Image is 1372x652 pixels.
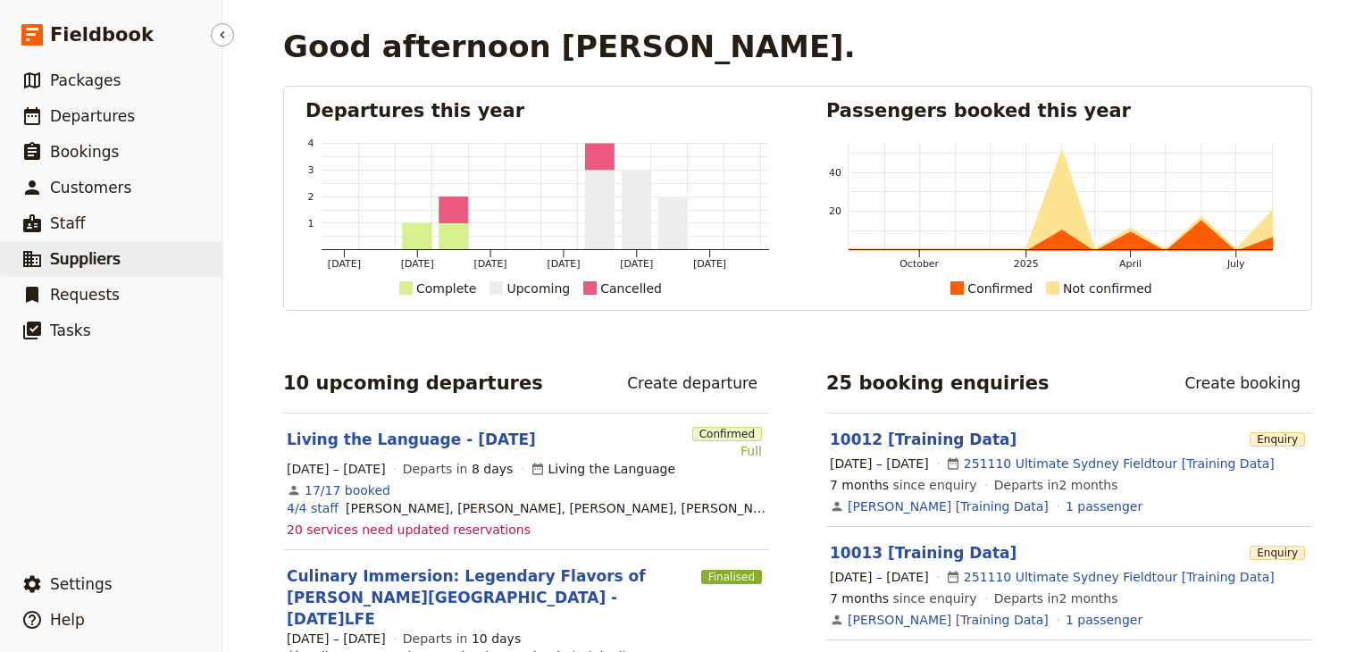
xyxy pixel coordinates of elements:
span: [DATE] – [DATE] [830,568,929,586]
span: 7 months [830,591,889,606]
a: 4/4 staff [287,499,339,517]
tspan: [DATE] [401,258,434,270]
a: 251110 Ultimate Sydney Fieldtour [Training Data] [964,455,1275,472]
a: Culinary Immersion: Legendary Flavors of [PERSON_NAME][GEOGRAPHIC_DATA] - [DATE]LFE [287,565,694,630]
a: [PERSON_NAME] [Training Data] [848,611,1049,629]
h2: Passengers booked this year [826,97,1290,124]
tspan: 1 [308,218,314,230]
tspan: [DATE] [328,258,361,270]
span: Enquiry [1250,432,1305,447]
span: Suppliers [50,250,121,268]
div: Not confirmed [1063,278,1152,299]
span: [DATE] – [DATE] [287,630,386,648]
a: 251110 Ultimate Sydney Fieldtour [Training Data] [964,568,1275,586]
span: Fieldbook [50,21,154,48]
span: 10 days [472,631,521,646]
tspan: 4 [308,138,314,149]
div: Cancelled [600,278,662,299]
span: since enquiry [830,589,977,607]
tspan: July [1226,258,1245,270]
a: View the passengers for this booking [1066,611,1142,629]
span: [DATE] – [DATE] [287,460,386,478]
a: Living the Language - [DATE] [287,429,536,450]
span: Help [50,611,85,629]
tspan: 2 [308,191,314,203]
span: Finalised [701,570,762,584]
span: Customers [50,179,131,196]
h2: 10 upcoming departures [283,370,543,397]
button: Hide menu [211,23,234,46]
tspan: 3 [308,164,314,176]
span: Enquiry [1250,546,1305,560]
tspan: October [899,258,939,270]
tspan: [DATE] [693,258,726,270]
a: View the bookings for this departure [305,481,390,499]
tspan: 20 [829,205,841,217]
a: [PERSON_NAME] [Training Data] [848,497,1049,515]
a: View the passengers for this booking [1066,497,1142,515]
span: Giulia Massetti, Emma Sarti, Franco Locatelli, Anna Bonavita [346,499,765,517]
div: Full [692,442,762,460]
div: Upcoming [506,278,570,299]
tspan: 2025 [1014,258,1039,270]
span: Departs in 2 months [994,589,1118,607]
span: Tasks [50,322,91,339]
tspan: April [1119,258,1142,270]
tspan: [DATE] [547,258,580,270]
span: 7 months [830,478,889,492]
h1: Good afternoon [PERSON_NAME]. [283,29,856,64]
div: Confirmed [967,278,1033,299]
tspan: [DATE] [620,258,653,270]
span: 8 days [472,462,513,476]
h2: 25 booking enquiries [826,370,1050,397]
a: 10013 [Training Data] [830,544,1016,562]
a: 10012 [Training Data] [830,430,1016,448]
span: Settings [50,575,113,593]
span: Departs in 2 months [994,476,1118,494]
span: Departs in [403,630,521,648]
span: Departs in [403,460,513,478]
span: Packages [50,71,121,89]
span: Departures [50,107,135,125]
span: since enquiry [830,476,977,494]
span: Staff [50,214,86,232]
a: Create departure [615,368,769,398]
tspan: 40 [829,167,841,179]
div: Living the Language [531,460,676,478]
div: Complete [416,278,476,299]
span: Confirmed [692,427,762,441]
span: Bookings [50,143,119,161]
span: 20 services need updated reservations [287,521,531,539]
a: Create booking [1173,368,1312,398]
span: Requests [50,286,120,304]
span: [DATE] – [DATE] [830,455,929,472]
h2: Departures this year [305,97,769,124]
tspan: [DATE] [474,258,507,270]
